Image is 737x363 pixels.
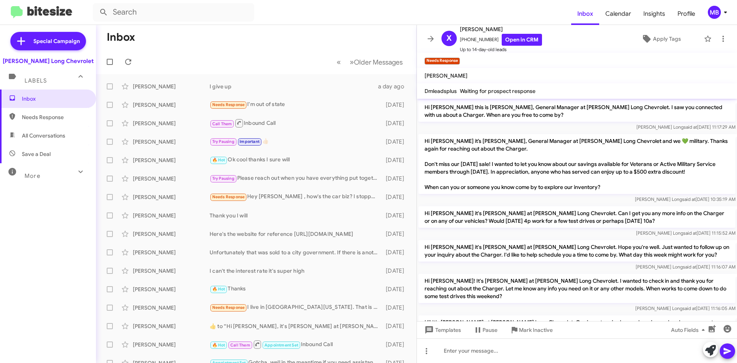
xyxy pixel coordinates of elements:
span: All Conversations [22,132,65,139]
span: Needs Response [212,102,245,107]
div: [PERSON_NAME] [133,304,210,312]
span: 🔥 Hot [212,287,225,292]
span: [PERSON_NAME] Long [DATE] 11:15:52 AM [636,230,735,236]
span: Dmleadsplus [425,88,457,94]
span: Special Campaign [33,37,80,45]
div: [PERSON_NAME] [133,175,210,182]
span: Inbox [22,95,87,103]
a: Open in CRM [502,34,542,46]
div: [DATE] [382,267,410,275]
a: Special Campaign [10,32,86,50]
button: Apply Tags [621,32,700,46]
span: Waiting for prospect response [460,88,535,94]
span: Templates [423,323,461,337]
div: [DATE] [382,138,410,146]
a: Insights [637,3,671,25]
span: [PHONE_NUMBER] [460,34,542,46]
div: Hey [PERSON_NAME] , how's the car biz? I stopped by to see [PERSON_NAME] or [PERSON_NAME] awhile ... [210,192,382,201]
div: [PERSON_NAME] [133,341,210,348]
span: said at [683,264,696,270]
p: Hi [PERSON_NAME] it's [PERSON_NAME] at [PERSON_NAME] Long Chevrolet. Can I get you any more info ... [418,206,735,228]
div: [DATE] [382,230,410,238]
div: MB [708,6,721,19]
div: [PERSON_NAME] [133,322,210,330]
div: [PERSON_NAME] [133,138,210,146]
div: [DATE] [382,212,410,219]
button: Next [345,54,407,70]
button: Mark Inactive [504,323,559,337]
div: [PERSON_NAME] Long Chevrolet [3,57,94,65]
span: Call Them [212,121,232,126]
span: Auto Fields [671,323,708,337]
span: Needs Response [22,113,87,121]
span: » [350,57,354,67]
div: Please reach out when you have everything put together! [210,174,382,183]
button: MB [701,6,729,19]
span: Needs Response [212,305,245,310]
span: said at [682,196,696,202]
div: [PERSON_NAME] [133,230,210,238]
div: [DATE] [382,193,410,201]
div: Inbound Call [210,340,382,349]
span: Appointment Set [264,343,298,348]
span: [PERSON_NAME] Long [DATE] 11:16:05 AM [635,305,735,311]
div: I live in [GEOGRAPHIC_DATA][US_STATE]. That is why I'm doing it on line [210,303,382,312]
span: Labels [25,77,47,84]
div: Inbound Call [210,118,382,128]
span: said at [684,124,697,130]
div: [PERSON_NAME] [133,249,210,256]
p: Hi [PERSON_NAME]! It's [PERSON_NAME] at [PERSON_NAME] Long Chevrolet. I wanted to check in and th... [418,274,735,303]
div: [DATE] [382,175,410,182]
h1: Inbox [107,31,135,43]
div: I can't the interest rate it's super high [210,267,382,275]
button: Pause [467,323,504,337]
span: Pause [483,323,497,337]
span: Important [240,139,259,144]
span: Mark Inactive [519,323,553,337]
span: 🔥 Hot [212,343,225,348]
div: Ok cool thanks I sure will [210,156,382,164]
div: [PERSON_NAME] [133,193,210,201]
p: Hi [PERSON_NAME] it's [PERSON_NAME] at [PERSON_NAME] Long Chevrolet. Hope you're well. Just wante... [418,240,735,262]
button: Previous [332,54,345,70]
div: a day ago [378,83,410,90]
span: [PERSON_NAME] Long [DATE] 11:16:07 AM [636,264,735,270]
span: Needs Response [212,194,245,199]
span: More [25,172,40,179]
div: ​👍​ to “ Hi [PERSON_NAME], it's [PERSON_NAME] at [PERSON_NAME] Long Chevrolet. I'm reaching out b... [210,322,382,330]
a: Calendar [599,3,637,25]
div: I'm out of state [210,100,382,109]
div: [DATE] [382,285,410,293]
div: Thank you I will [210,212,382,219]
div: Unfortunately that was sold to a city government. If there is another vehicle you would be intere... [210,249,382,256]
a: Inbox [571,3,599,25]
div: Thanks [210,285,382,293]
small: Needs Response [425,58,460,65]
span: X [446,32,452,45]
div: [DATE] [382,304,410,312]
span: Save a Deal [22,150,51,158]
div: Here's the website for reference [URL][DOMAIN_NAME] [210,230,382,238]
div: [DATE] [382,249,410,256]
span: [PERSON_NAME] [425,72,468,79]
div: [DATE] [382,341,410,348]
button: Templates [417,323,467,337]
span: said at [683,230,697,236]
div: [PERSON_NAME] [133,101,210,109]
span: [PERSON_NAME] [460,25,542,34]
input: Search [93,3,254,22]
p: Hi [PERSON_NAME] it’s [PERSON_NAME], General Manager at [PERSON_NAME] Long Chevrolet and we 💚 mil... [418,134,735,194]
a: Profile [671,3,701,25]
div: [PERSON_NAME] [133,119,210,127]
div: [DATE] [382,119,410,127]
span: Apply Tags [653,32,681,46]
span: 🔥 Hot [212,157,225,162]
div: [DATE] [382,156,410,164]
p: Hi! It's [PERSON_NAME] at [PERSON_NAME] Long Chevrolet. Our inventory is always changing and we h... [418,315,735,345]
span: [PERSON_NAME] Long [DATE] 10:35:19 AM [635,196,735,202]
span: « [337,57,341,67]
div: I give up [210,83,378,90]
